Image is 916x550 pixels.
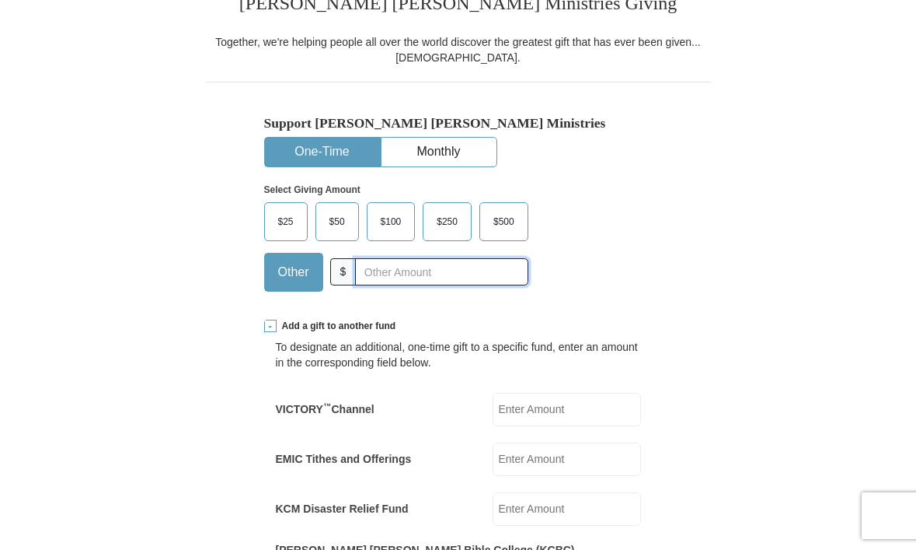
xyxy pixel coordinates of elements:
[276,501,409,517] label: KCM Disaster Relief Fund
[373,210,409,233] span: $100
[486,210,522,233] span: $500
[493,443,641,476] input: Enter Amount
[493,492,641,526] input: Enter Amount
[206,34,711,65] div: Together, we're helping people all over the world discover the greatest gift that has ever been g...
[264,115,653,131] h5: Support [PERSON_NAME] [PERSON_NAME] Ministries
[270,261,317,284] span: Other
[381,138,496,166] button: Monthly
[355,258,528,286] input: Other Amount
[270,210,301,233] span: $25
[265,138,380,166] button: One-Time
[330,258,357,286] span: $
[264,184,360,195] strong: Select Giving Amount
[493,393,641,426] input: Enter Amount
[322,210,353,233] span: $50
[276,401,374,417] label: VICTORY Channel
[429,210,465,233] span: $250
[276,451,412,467] label: EMIC Tithes and Offerings
[323,401,332,411] sup: ™
[277,320,396,333] span: Add a gift to another fund
[276,339,641,370] div: To designate an additional, one-time gift to a specific fund, enter an amount in the correspondin...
